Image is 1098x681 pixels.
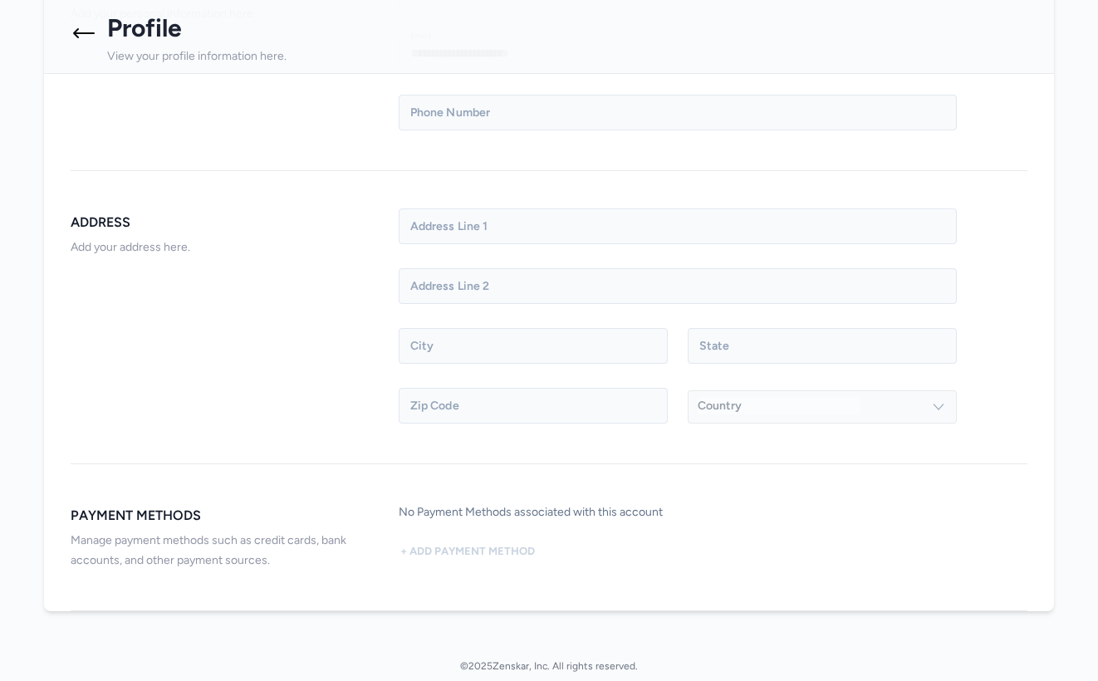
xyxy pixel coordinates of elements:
[107,13,361,43] h1: Profile
[399,534,537,567] button: + Add Payment Method
[71,211,372,234] h2: ADDRESS
[688,390,957,424] button: Country
[17,651,1081,681] div: © 2025 Zenskar, Inc. All rights reserved.
[71,531,372,571] p: Manage payment methods such as credit cards, bank accounts, and other payment sources.
[107,47,287,66] p: View your profile information here.
[71,238,372,257] p: Add your address here.
[399,504,700,521] h1: No Payment Methods associated with this account
[71,504,372,527] h2: PAYMENT METHODS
